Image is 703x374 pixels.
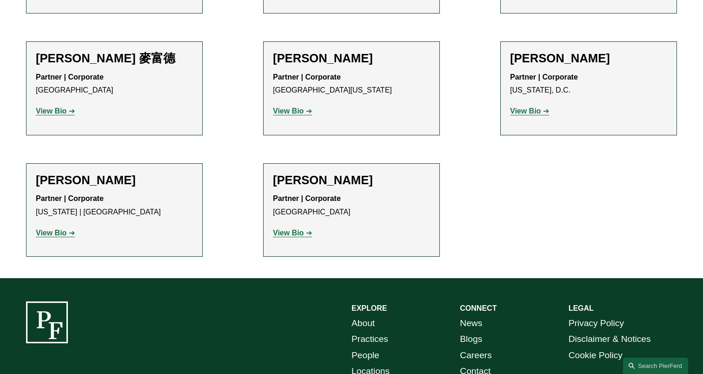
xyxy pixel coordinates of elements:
h2: [PERSON_NAME] [273,173,430,187]
strong: View Bio [36,107,66,115]
a: Practices [351,331,388,347]
p: [GEOGRAPHIC_DATA] [273,192,430,219]
a: Privacy Policy [569,315,624,332]
a: News [460,315,482,332]
p: [GEOGRAPHIC_DATA][US_STATE] [273,71,430,98]
a: Blogs [460,331,482,347]
strong: CONNECT [460,304,497,312]
a: Disclaimer & Notices [569,331,651,347]
a: View Bio [273,107,312,115]
strong: Partner | Corporate [273,194,341,202]
p: [US_STATE] | [GEOGRAPHIC_DATA] [36,192,193,219]
strong: View Bio [273,107,304,115]
strong: View Bio [510,107,541,115]
strong: LEGAL [569,304,594,312]
p: [GEOGRAPHIC_DATA] [36,71,193,98]
strong: Partner | Corporate [36,194,104,202]
strong: View Bio [36,229,66,237]
p: [US_STATE], D.C. [510,71,667,98]
a: View Bio [36,229,75,237]
strong: Partner | Corporate [36,73,104,81]
h2: [PERSON_NAME] 麥富德 [36,51,193,66]
a: View Bio [36,107,75,115]
h2: [PERSON_NAME] [36,173,193,187]
a: Cookie Policy [569,347,623,364]
strong: EXPLORE [351,304,387,312]
a: Search this site [623,358,688,374]
a: About [351,315,375,332]
a: View Bio [273,229,312,237]
h2: [PERSON_NAME] [273,51,430,66]
a: Careers [460,347,491,364]
strong: Partner | Corporate [510,73,578,81]
strong: Partner | Corporate [273,73,341,81]
strong: View Bio [273,229,304,237]
h2: [PERSON_NAME] [510,51,667,66]
a: View Bio [510,107,549,115]
a: People [351,347,379,364]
